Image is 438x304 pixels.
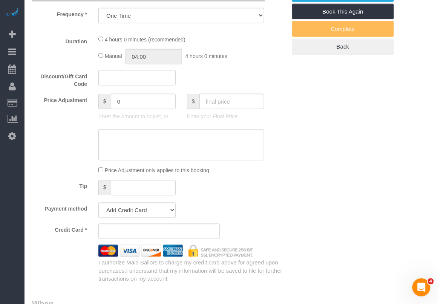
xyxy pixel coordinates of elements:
[26,35,93,45] label: Duration
[5,8,20,18] img: Automaid Logo
[187,113,264,120] p: Enter your Final Price
[412,278,430,296] iframe: Intercom live chat
[105,228,213,235] iframe: Secure card payment input frame
[428,278,434,284] span: 4
[199,94,264,109] input: final price
[26,224,93,234] label: Credit Card *
[105,37,185,43] span: 4 hours 0 minutes (recommended)
[26,94,93,104] label: Price Adjustment
[98,180,111,196] span: $
[26,8,93,18] label: Frequency *
[292,39,394,55] a: Back
[93,259,292,283] div: I authorize Maid Sailors to charge my credit card above for agreed upon purchases.
[98,268,282,282] span: I understand that my information will be saved to file for further transactions on my account.
[185,53,227,59] span: 4 hours 0 minutes
[93,245,259,257] img: credit cards
[187,94,199,109] span: $
[98,94,111,109] span: $
[26,70,93,88] label: Discount/Gift Card Code
[26,180,93,190] label: Tip
[105,168,209,174] span: Price Adjustment only applies to this booking
[26,203,93,213] label: Payment method
[98,113,176,120] p: Enter the Amount to Adjust, or
[292,4,394,20] a: Book This Again
[105,53,122,59] span: Manual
